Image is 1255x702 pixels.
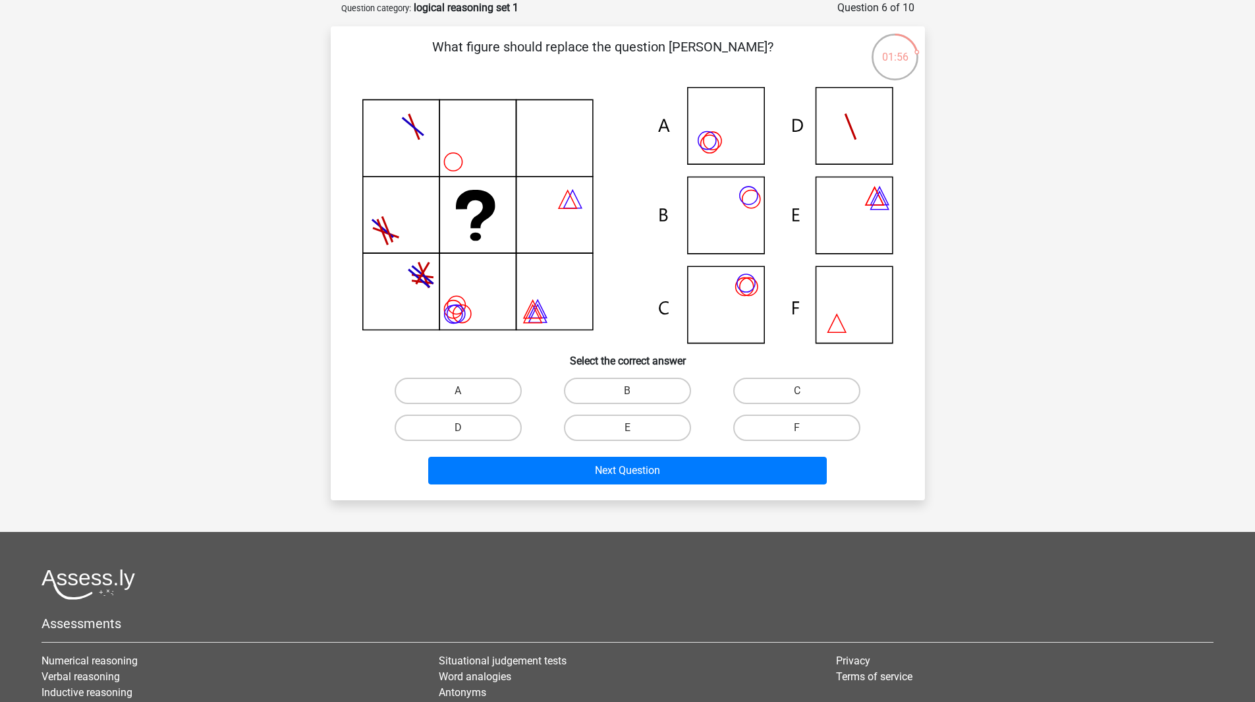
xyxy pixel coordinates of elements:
[352,37,854,76] p: What figure should replace the question [PERSON_NAME]?
[870,32,920,65] div: 01:56
[733,415,860,441] label: F
[439,655,567,667] a: Situational judgement tests
[428,457,827,484] button: Next Question
[439,686,486,699] a: Antonyms
[836,670,912,683] a: Terms of service
[42,655,138,667] a: Numerical reasoning
[341,3,411,13] small: Question category:
[564,415,691,441] label: E
[836,655,870,667] a: Privacy
[564,378,691,404] label: B
[733,378,860,404] label: C
[395,378,522,404] label: A
[42,670,120,683] a: Verbal reasoning
[42,686,132,699] a: Inductive reasoning
[42,569,135,600] img: Assessly logo
[395,415,522,441] label: D
[439,670,511,683] a: Word analogies
[352,344,904,367] h6: Select the correct answer
[42,616,1213,631] h5: Assessments
[414,1,518,14] strong: logical reasoning set 1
